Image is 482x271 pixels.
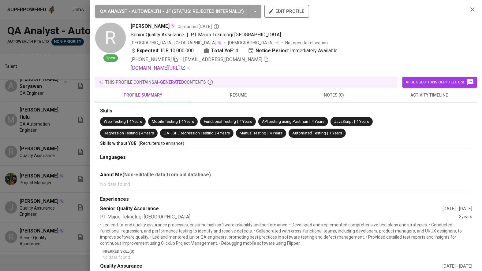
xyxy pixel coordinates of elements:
[139,130,140,136] span: |
[264,5,309,18] button: edit profile
[217,40,222,45] img: magic_wand.svg
[154,80,184,85] span: AI-generated
[100,141,136,146] span: Skills without YOE
[312,119,324,124] span: 4 Years
[269,7,304,15] span: edit profile
[100,154,472,161] div: Languages
[292,131,326,135] span: Automated Testing
[164,131,214,135] span: UAT, SIT, Regression Testing
[131,57,172,62] span: [PHONE_NUMBER]
[217,131,230,135] span: 4 Years
[100,108,472,115] div: Skills
[256,47,289,54] b: Notice Period:
[267,130,268,136] span: |
[104,119,126,124] span: Web Testing
[215,130,216,136] span: |
[179,119,180,125] span: |
[104,131,138,135] span: Regression Testing
[285,40,328,46] p: Not open to relocation
[122,172,211,178] b: (Non-editable data from old database)
[213,24,219,30] svg: By Batam recruiter
[204,119,236,124] span: Functional Testing
[356,119,369,124] span: 4 Years
[103,254,472,260] p: No data found.
[95,23,126,53] div: R
[239,119,252,124] span: 4 Years
[177,24,219,30] span: Contacted [DATE]
[100,205,443,212] div: Senior Quality Assurance
[309,119,310,125] span: |
[183,57,262,62] span: [EMAIL_ADDRESS][DOMAIN_NAME]
[385,91,473,99] span: activity timeline
[443,206,472,212] div: [DATE] - [DATE]
[194,91,282,99] span: resume
[141,131,154,135] span: 4 Years
[290,91,378,99] span: notes (0)
[131,47,194,54] div: IDR 10.000.000
[240,131,266,135] span: Manual Testing
[327,130,328,136] span: |
[100,9,171,14] span: QA ANALYST - AUTOWEALTH - JF
[131,23,170,30] span: [PERSON_NAME]
[127,119,128,125] span: |
[95,5,261,18] button: QA ANALYST - AUTOWEALTH - JF (STATUS: Rejected Internally)
[235,47,238,54] span: 4
[228,40,275,46] span: [DEMOGRAPHIC_DATA]
[131,32,184,38] span: Senior Quality Assurance
[237,119,238,125] span: |
[248,47,338,54] div: Immediately Available
[459,214,472,221] div: 3 years
[405,79,474,86] span: AI suggestions off? Tell us!
[103,55,118,61] span: Open
[270,131,282,135] span: 4 Years
[172,9,244,14] span: ( STATUS : Rejected Internally )
[187,31,188,38] span: |
[402,77,477,88] button: AI suggestions off? Tell us!
[262,119,308,124] span: API testing using Postman
[191,32,281,38] span: PT Majoo Teknologi [GEOGRAPHIC_DATA]
[100,214,459,221] div: PT Majoo Teknologi [GEOGRAPHIC_DATA]
[100,263,443,270] div: Quality Assurance
[181,119,194,124] span: 4 Years
[129,119,142,124] span: 4 Years
[170,23,175,28] img: magic_wand.svg
[100,171,472,178] div: About Me
[103,249,472,254] p: Inferred Skill(s)
[137,47,159,54] b: Expected:
[152,119,178,124] span: Mobile Testing
[329,131,342,135] span: 1 Years
[131,64,186,72] a: [DOMAIN_NAME][URL]
[211,47,234,54] b: Total YoE:
[99,91,187,99] span: profile summary
[100,181,472,188] p: No data found.
[100,222,472,246] p: • Led end-to-end quality assurance processes, ensuring high software reliability and performance....
[131,40,222,46] div: [GEOGRAPHIC_DATA], [GEOGRAPHIC_DATA]
[354,119,355,125] span: |
[139,141,184,146] span: (Recruiters to enhance)
[100,196,472,203] div: Experiences
[443,263,472,269] div: [DATE] - [DATE]
[264,9,309,13] a: edit profile
[105,79,206,85] p: this profile contains contents
[334,119,353,124] span: JavaScript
